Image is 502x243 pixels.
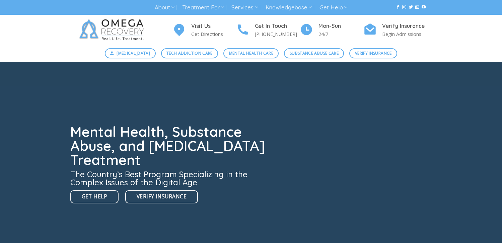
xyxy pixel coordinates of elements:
[82,192,107,201] span: Get Help
[422,5,426,10] a: Follow on YouTube
[172,22,236,38] a: Visit Us Get Directions
[229,50,273,56] span: Mental Health Care
[231,1,258,14] a: Services
[75,15,151,45] img: Omega Recovery
[70,125,269,167] h1: Mental Health, Substance Abuse, and [MEDICAL_DATA] Treatment
[319,1,347,14] a: Get Help
[382,22,427,31] h4: Verify Insurance
[290,50,339,56] span: Substance Abuse Care
[396,5,400,10] a: Follow on Facebook
[117,50,150,56] span: [MEDICAL_DATA]
[415,5,419,10] a: Send us an email
[161,48,218,58] a: Tech Addiction Care
[409,5,413,10] a: Follow on Twitter
[236,22,300,38] a: Get In Touch [PHONE_NUMBER]
[191,22,236,31] h4: Visit Us
[318,22,363,31] h4: Mon-Sun
[255,22,300,31] h4: Get In Touch
[255,30,300,38] p: [PHONE_NUMBER]
[318,30,363,38] p: 24/7
[70,190,119,203] a: Get Help
[355,50,392,56] span: Verify Insurance
[105,48,156,58] a: [MEDICAL_DATA]
[70,170,269,186] h3: The Country’s Best Program Specializing in the Complex Issues of the Digital Age
[363,22,427,38] a: Verify Insurance Begin Admissions
[125,190,198,203] a: Verify Insurance
[402,5,406,10] a: Follow on Instagram
[182,1,224,14] a: Treatment For
[266,1,312,14] a: Knowledgebase
[382,30,427,38] p: Begin Admissions
[191,30,236,38] p: Get Directions
[166,50,213,56] span: Tech Addiction Care
[349,48,397,58] a: Verify Insurance
[137,192,187,201] span: Verify Insurance
[284,48,344,58] a: Substance Abuse Care
[223,48,279,58] a: Mental Health Care
[155,1,174,14] a: About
